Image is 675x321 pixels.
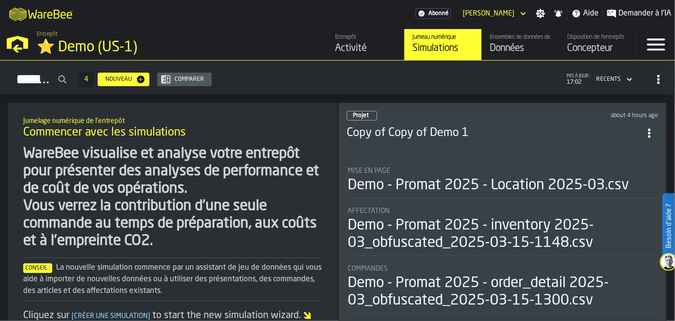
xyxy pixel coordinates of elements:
div: stat-Mise en page [348,167,657,199]
label: button-toggle-Demander à l'IA [603,8,675,19]
div: Entrepôt [335,34,396,41]
div: ⭐ Demo (US-1) [37,39,298,56]
span: [ [72,313,74,320]
h3: Copy of Copy of Demo 1 [347,125,641,141]
span: Commandes [348,265,388,273]
div: Concepteur [567,42,629,55]
label: button-toggle-Notifications [550,9,567,18]
span: Conseil : [23,263,52,273]
div: DropdownMenuValue-4 [596,76,621,83]
span: Créer une simulation [70,313,152,320]
a: link-to-/wh/i/103622fe-4b04-4da1-b95f-2619b9c959cc/designer [559,29,636,60]
span: Demander à l'IA [618,8,671,19]
span: mis à jour : [567,74,590,79]
span: Affectation [348,207,390,215]
div: Title [348,167,657,175]
span: Commencer avec les simulations [23,125,186,140]
a: link-to-/wh/i/103622fe-4b04-4da1-b95f-2619b9c959cc/settings/billing [415,8,451,19]
div: title-Commencer avec les simulations [15,110,330,145]
div: status-0 2 [347,111,377,121]
label: button-toggle-Aide [568,8,602,19]
span: Mise en page [348,167,390,175]
div: DropdownMenuValue-Salma HICHAM [459,8,528,19]
span: ] [148,313,150,320]
div: stat-Commandes [348,265,657,314]
div: Title [348,207,657,215]
h2: Sub Title [23,115,322,125]
span: Abonné [428,10,449,17]
div: DropdownMenuValue-Salma HICHAM [463,10,514,17]
div: Abonnement au menu [415,8,451,19]
div: Activité [335,42,396,55]
span: Aide [583,8,599,19]
div: stat-Affectation [348,207,657,256]
span: Entrepôt [37,31,58,38]
div: Nouveau [102,76,136,83]
div: Comparer [171,76,208,83]
div: La nouvelle simulation commence par un assistant de jeu de données qui vous aide à importer de no... [23,262,322,297]
a: link-to-/wh/i/103622fe-4b04-4da1-b95f-2619b9c959cc/simulations [404,29,482,60]
div: Demo - Promat 2025 - inventory 2025-03_obfuscated_2025-03-15-1148.csv [348,217,657,252]
label: Besoin d'aide ? [663,194,674,258]
a: link-to-/wh/i/103622fe-4b04-4da1-b95f-2619b9c959cc/data [482,29,559,60]
a: link-to-/wh/i/103622fe-4b04-4da1-b95f-2619b9c959cc/feed/ [327,29,404,60]
div: Ensembles de données de l'entrepôt [490,34,551,41]
div: Title [348,265,657,273]
div: WareBee visualise et analyse votre entrepôt pour présenter des analyses de performance et de coût... [23,145,322,250]
div: Updated: 19/08/2025 13:00:01 Created: 19/08/2025 12:58:56 [519,112,659,119]
div: Simulations [412,42,474,55]
div: DropdownMenuValue-4 [592,74,634,85]
button: button-Comparer [157,73,212,86]
div: Jumeau numérique [412,34,474,41]
div: Disposition de l'entrepôt [567,34,629,41]
span: 17:02 [567,79,590,86]
label: button-toggle-Menu [637,29,675,60]
div: Données [490,42,551,55]
button: button-Nouveau [98,73,149,86]
div: Demo - Promat 2025 - order_detail 2025-03_obfuscated_2025-03-15-1300.csv [348,275,657,309]
label: button-toggle-Paramètres [532,9,549,18]
span: Projet [353,113,369,119]
div: ButtonLoadMore-En savoir plus-Prévenir-Première-Dernière [74,72,98,87]
div: Demo - Promat 2025 - Location 2025-03.csv [348,177,629,194]
span: 4 [84,76,88,83]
